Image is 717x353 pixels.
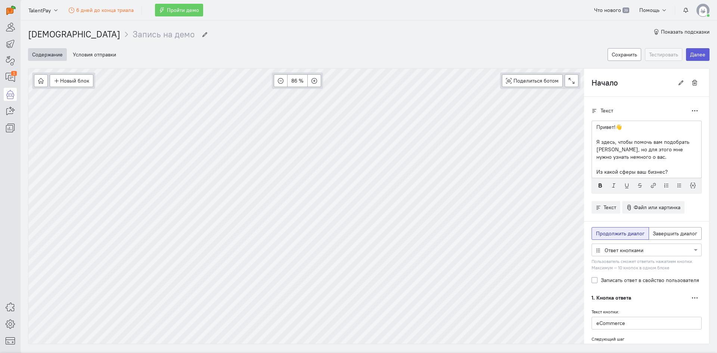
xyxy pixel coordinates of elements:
[28,21,201,41] nav: breadcrumb
[4,71,17,84] a: 1
[634,204,680,211] span: Файл или картинка
[287,74,308,87] button: 86 %
[6,6,16,15] img: carrot-quest.svg
[594,7,621,13] span: Что нового
[592,294,631,301] span: 1. Кнопка ответа
[50,74,93,87] button: Новый блок
[590,4,633,16] a: Что нового 39
[28,29,120,40] a: [DEMOGRAPHIC_DATA]
[28,48,67,61] button: Содержание
[592,201,620,214] button: Текст
[600,107,613,114] span: Текст
[608,48,641,61] button: Сохранить
[167,7,199,13] span: Пройти демо
[592,336,624,342] label: Следующий шаг
[592,317,702,329] input: Введите текст кнопки
[28,7,51,14] span: TalentPay
[696,4,710,17] img: default-v4.png
[622,201,685,214] button: Файл или картинка
[645,48,682,61] button: Тестировать
[686,48,710,61] button: Далее
[596,230,645,237] span: Продолжить диалог
[605,247,643,254] span: Ответ кнопками
[596,168,697,176] p: Из какой сферы ваш бизнес?
[592,258,693,271] small: Пользователь сможет ответить нажатием кнопки. Максимум — 10 кнопок в одном блоке
[596,123,697,131] p: Привет!👋
[155,4,203,16] button: Пройти демо
[661,28,710,35] span: Показать подсказки
[24,3,63,17] button: TalentPay
[592,309,619,315] label: Текст кнопки:
[654,28,710,35] button: Показать подсказки
[502,74,563,87] button: Поделиться ботом
[623,7,629,13] span: 39
[513,77,559,84] span: Поделиться ботом
[11,71,17,76] div: 1
[69,48,120,61] button: Условия отправки
[76,7,134,13] span: 6 дней до конца триала
[639,7,659,13] span: Помощь
[653,230,697,237] span: Завершить диалог
[601,276,699,284] label: Записать ответ в свойство пользователя
[635,4,671,16] button: Помощь
[596,138,697,161] p: Я здесь, чтобы помочь вам подобрать [PERSON_NAME], но для этого мне нужно узнать немного о вас.
[603,204,616,211] span: Текст
[592,76,674,89] input: Введите название блока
